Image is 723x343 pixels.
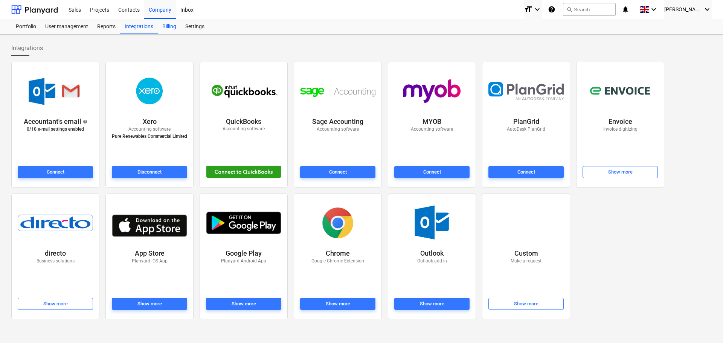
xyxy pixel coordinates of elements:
[511,258,541,264] p: Make a request
[137,300,162,308] div: Show more
[226,249,262,258] p: Google Play
[488,82,564,101] img: plangrid.svg
[18,215,93,231] img: directo.png
[533,5,542,14] i: keyboard_arrow_down
[396,72,468,110] img: myob_logo.png
[112,133,187,140] p: Pure Renewables Commercial Limited
[517,168,535,177] div: Connect
[132,258,168,264] p: Planyard iOS App
[226,117,261,126] p: QuickBooks
[685,307,723,343] iframe: Chat Widget
[649,5,658,14] i: keyboard_arrow_down
[93,19,120,34] a: Reports
[394,298,470,310] button: Show more
[27,126,84,133] p: 0 / 10 e-mail settings enabled
[514,249,538,258] p: Custom
[524,5,533,14] i: format_size
[566,6,572,12] span: search
[563,3,616,16] button: Search
[11,19,41,34] a: Portfolio
[221,258,266,264] p: Planyard Android App
[45,249,66,258] p: directo
[181,19,209,34] a: Settings
[609,117,632,126] p: Envoice
[137,168,162,177] div: Disconnect
[423,168,441,177] div: Connect
[300,298,375,310] button: Show more
[319,204,357,242] img: chrome.png
[112,298,187,310] button: Show more
[420,249,444,258] p: Outlook
[300,82,375,100] img: sage_accounting.svg
[232,300,256,308] div: Show more
[423,117,441,126] p: MYOB
[603,126,638,133] p: Invoice digitizing
[300,166,375,178] button: Connect
[488,166,564,178] button: Connect
[18,166,93,178] button: Connect
[404,204,460,242] img: outlook.jpg
[206,79,281,103] img: quickbooks.svg
[123,72,177,110] img: xero.png
[206,212,281,234] img: play_store.png
[312,117,363,126] p: Sage Accounting
[590,84,650,99] img: envoice.svg
[608,168,633,177] div: Show more
[703,5,712,14] i: keyboard_arrow_down
[329,168,347,177] div: Connect
[513,117,539,126] p: PlanGrid
[112,209,187,237] img: app_store.jpg
[420,300,444,308] div: Show more
[622,5,629,14] i: notifications
[311,258,364,264] p: Google Chrome Extension
[18,298,93,310] button: Show more
[317,126,359,133] p: Accounting software
[394,166,470,178] button: Connect
[664,6,702,12] span: [PERSON_NAME]
[81,119,87,124] span: help
[24,117,87,126] div: Accountant's email
[548,5,555,14] i: Knowledge base
[507,126,545,133] p: AutoDesk PlanGrid
[43,300,68,308] div: Show more
[583,166,658,178] button: Show more
[143,117,157,126] p: Xero
[22,72,89,110] img: accountant-email.png
[411,126,453,133] p: Accounting software
[514,300,538,308] div: Show more
[223,126,265,132] p: Accounting software
[158,19,181,34] a: Billing
[206,298,281,310] button: Show more
[37,258,75,264] p: Business solutions
[488,298,564,310] button: Show more
[326,300,350,308] div: Show more
[11,44,43,53] span: Integrations
[120,19,158,34] a: Integrations
[41,19,93,34] a: User management
[47,168,64,177] div: Connect
[112,126,187,133] p: Accounting software
[417,258,447,264] p: Outlook add-in
[326,249,350,258] p: Chrome
[112,166,187,178] button: Disconnect
[135,249,165,258] p: App Store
